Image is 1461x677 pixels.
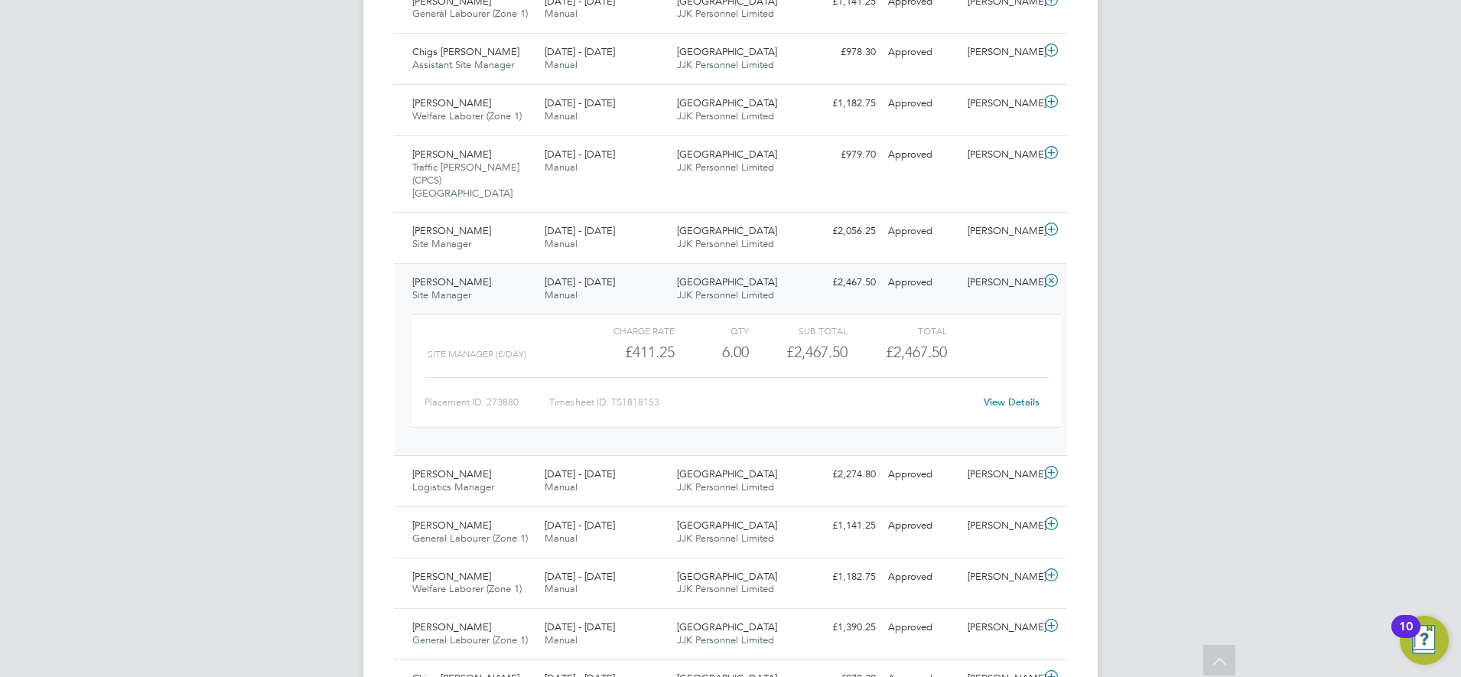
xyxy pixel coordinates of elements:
[962,142,1041,168] div: [PERSON_NAME]
[882,40,962,65] div: Approved
[848,321,946,340] div: Total
[545,620,615,633] span: [DATE] - [DATE]
[412,45,519,58] span: Chigs [PERSON_NAME]
[802,513,882,539] div: £1,141.25
[677,467,777,480] span: [GEOGRAPHIC_DATA]
[802,565,882,590] div: £1,182.75
[882,615,962,640] div: Approved
[677,224,777,237] span: [GEOGRAPHIC_DATA]
[545,109,578,122] span: Manual
[412,224,491,237] span: [PERSON_NAME]
[545,582,578,595] span: Manual
[962,219,1041,244] div: [PERSON_NAME]
[962,91,1041,116] div: [PERSON_NAME]
[545,633,578,646] span: Manual
[677,237,774,250] span: JJK Personnel Limited
[545,45,615,58] span: [DATE] - [DATE]
[802,40,882,65] div: £978.30
[412,288,471,301] span: Site Manager
[545,7,578,20] span: Manual
[576,340,675,365] div: £411.25
[412,582,522,595] span: Welfare Laborer (Zone 1)
[882,462,962,487] div: Approved
[412,161,519,200] span: Traffic [PERSON_NAME] (CPCS) [GEOGRAPHIC_DATA]
[677,620,777,633] span: [GEOGRAPHIC_DATA]
[412,148,491,161] span: [PERSON_NAME]
[677,582,774,595] span: JJK Personnel Limited
[425,390,549,415] div: Placement ID: 273880
[962,513,1041,539] div: [PERSON_NAME]
[428,349,526,360] span: Site Manager (£/day)
[882,219,962,244] div: Approved
[677,275,777,288] span: [GEOGRAPHIC_DATA]
[412,532,528,545] span: General Labourer (Zone 1)
[882,270,962,295] div: Approved
[677,96,777,109] span: [GEOGRAPHIC_DATA]
[412,237,471,250] span: Site Manager
[412,570,491,583] span: [PERSON_NAME]
[802,142,882,168] div: £979.70
[677,288,774,301] span: JJK Personnel Limited
[677,7,774,20] span: JJK Personnel Limited
[882,91,962,116] div: Approved
[802,615,882,640] div: £1,390.25
[962,40,1041,65] div: [PERSON_NAME]
[1399,627,1413,646] div: 10
[545,519,615,532] span: [DATE] - [DATE]
[802,270,882,295] div: £2,467.50
[545,161,578,174] span: Manual
[545,224,615,237] span: [DATE] - [DATE]
[886,343,947,361] span: £2,467.50
[677,148,777,161] span: [GEOGRAPHIC_DATA]
[962,565,1041,590] div: [PERSON_NAME]
[802,91,882,116] div: £1,182.75
[677,109,774,122] span: JJK Personnel Limited
[962,270,1041,295] div: [PERSON_NAME]
[675,340,749,365] div: 6.00
[882,142,962,168] div: Approved
[576,321,675,340] div: Charge rate
[882,565,962,590] div: Approved
[412,467,491,480] span: [PERSON_NAME]
[545,58,578,71] span: Manual
[545,96,615,109] span: [DATE] - [DATE]
[412,620,491,633] span: [PERSON_NAME]
[545,480,578,493] span: Manual
[412,58,514,71] span: Assistant Site Manager
[545,148,615,161] span: [DATE] - [DATE]
[1400,616,1449,665] button: Open Resource Center, 10 new notifications
[545,532,578,545] span: Manual
[412,519,491,532] span: [PERSON_NAME]
[677,161,774,174] span: JJK Personnel Limited
[545,570,615,583] span: [DATE] - [DATE]
[749,321,848,340] div: Sub Total
[545,237,578,250] span: Manual
[962,462,1041,487] div: [PERSON_NAME]
[412,275,491,288] span: [PERSON_NAME]
[677,480,774,493] span: JJK Personnel Limited
[412,109,522,122] span: Welfare Laborer (Zone 1)
[675,321,749,340] div: QTY
[802,219,882,244] div: £2,056.25
[677,519,777,532] span: [GEOGRAPHIC_DATA]
[882,513,962,539] div: Approved
[412,480,494,493] span: Logistics Manager
[749,340,848,365] div: £2,467.50
[412,96,491,109] span: [PERSON_NAME]
[962,615,1041,640] div: [PERSON_NAME]
[677,633,774,646] span: JJK Personnel Limited
[545,467,615,480] span: [DATE] - [DATE]
[802,462,882,487] div: £2,274.80
[549,390,974,415] div: Timesheet ID: TS1818153
[677,58,774,71] span: JJK Personnel Limited
[412,633,528,646] span: General Labourer (Zone 1)
[545,288,578,301] span: Manual
[677,570,777,583] span: [GEOGRAPHIC_DATA]
[677,45,777,58] span: [GEOGRAPHIC_DATA]
[984,395,1040,408] a: View Details
[412,7,528,20] span: General Labourer (Zone 1)
[545,275,615,288] span: [DATE] - [DATE]
[677,532,774,545] span: JJK Personnel Limited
